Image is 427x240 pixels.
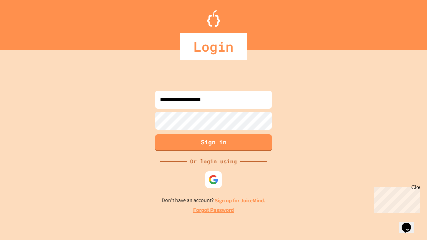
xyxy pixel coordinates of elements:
button: Sign in [155,134,272,151]
div: Login [180,33,247,60]
a: Forgot Password [193,206,234,214]
a: Sign up for JuiceMind. [215,197,266,204]
img: Logo.svg [207,10,220,27]
iframe: chat widget [399,213,420,233]
iframe: chat widget [372,184,420,213]
div: Or login using [187,157,240,165]
div: Chat with us now!Close [3,3,46,42]
img: google-icon.svg [208,175,219,185]
p: Don't have an account? [162,196,266,205]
